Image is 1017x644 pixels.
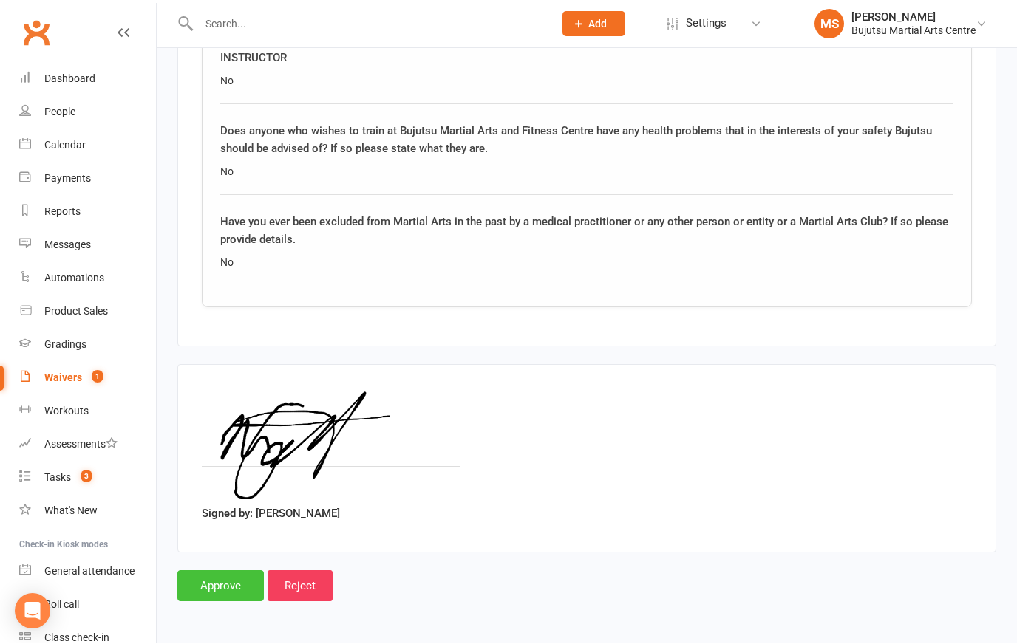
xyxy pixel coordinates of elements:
[19,162,156,196] a: Payments
[44,140,86,151] div: Calendar
[686,7,727,41] span: Settings
[44,206,81,218] div: Reports
[19,362,156,395] a: Waivers 1
[44,106,75,118] div: People
[19,229,156,262] a: Messages
[44,439,118,451] div: Assessments
[44,372,82,384] div: Waivers
[588,18,607,30] span: Add
[19,96,156,129] a: People
[19,555,156,589] a: General attendance kiosk mode
[19,63,156,96] a: Dashboard
[19,196,156,229] a: Reports
[44,599,79,611] div: Roll call
[15,594,50,629] div: Open Intercom Messenger
[562,12,625,37] button: Add
[177,571,264,602] input: Approve
[44,505,98,517] div: What's New
[44,273,104,284] div: Automations
[92,371,103,383] span: 1
[19,395,156,428] a: Workouts
[19,495,156,528] a: What's New
[19,329,156,362] a: Gradings
[194,14,543,35] input: Search...
[851,24,976,38] div: Bujutsu Martial Arts Centre
[220,213,953,249] div: Have you ever been excluded from Martial Arts in the past by a medical practitioner or any other ...
[202,389,460,500] img: image1760486588.png
[44,239,91,251] div: Messages
[19,262,156,295] a: Automations
[44,632,109,644] div: Class check-in
[202,505,340,523] label: Signed by: [PERSON_NAME]
[19,295,156,329] a: Product Sales
[220,123,953,158] div: Does anyone who wishes to train at Bujutsu Martial Arts and Fitness Centre have any health proble...
[268,571,333,602] input: Reject
[44,73,95,85] div: Dashboard
[44,339,86,351] div: Gradings
[220,255,953,271] div: No
[19,129,156,162] a: Calendar
[44,472,71,484] div: Tasks
[220,73,953,89] div: No
[18,15,55,52] a: Clubworx
[81,470,92,483] span: 3
[44,306,108,318] div: Product Sales
[220,32,953,67] div: Have you ever studied martial arts before? If so please advise, STYLE, GRADE ACHIEVED, NUMBER OF ...
[44,173,91,185] div: Payments
[44,405,89,417] div: Workouts
[44,566,135,578] div: General attendance
[19,428,156,462] a: Assessments
[814,10,844,39] div: MS
[19,589,156,622] a: Roll call
[851,11,976,24] div: [PERSON_NAME]
[19,462,156,495] a: Tasks 3
[220,164,953,180] div: No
